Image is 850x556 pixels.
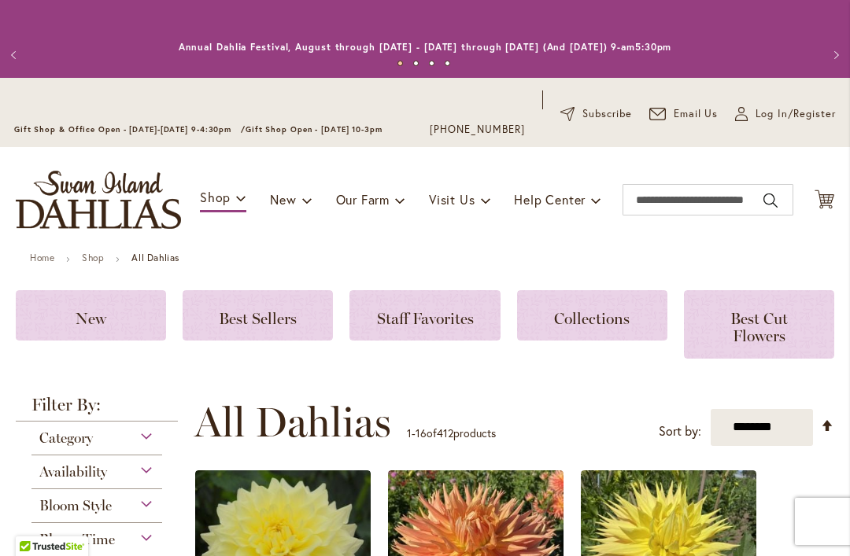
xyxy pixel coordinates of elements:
[756,106,836,122] span: Log In/Register
[200,189,231,205] span: Shop
[246,124,382,134] span: Gift Shop Open - [DATE] 10-3pm
[349,290,500,341] a: Staff Favorites
[684,290,834,359] a: Best Cut Flowers
[554,309,630,328] span: Collections
[416,425,427,440] span: 16
[39,463,107,481] span: Availability
[429,61,434,66] button: 3 of 4
[430,122,525,138] a: [PHONE_NUMBER]
[413,61,419,66] button: 2 of 4
[12,500,56,544] iframe: Launch Accessibility Center
[674,106,719,122] span: Email Us
[730,309,788,345] span: Best Cut Flowers
[649,106,719,122] a: Email Us
[407,421,496,446] p: - of products
[429,191,475,208] span: Visit Us
[39,497,112,514] span: Bloom Style
[82,252,104,263] a: Shop
[336,191,390,208] span: Our Farm
[377,309,474,328] span: Staff Favorites
[39,429,93,447] span: Category
[517,290,667,341] a: Collections
[819,39,850,71] button: Next
[582,106,632,122] span: Subscribe
[194,399,391,446] span: All Dahlias
[219,309,297,328] span: Best Sellers
[16,290,166,341] a: New
[30,252,54,263] a: Home
[14,124,246,134] span: Gift Shop & Office Open - [DATE]-[DATE] 9-4:30pm /
[397,61,403,66] button: 1 of 4
[179,41,672,53] a: Annual Dahlia Festival, August through [DATE] - [DATE] through [DATE] (And [DATE]) 9-am5:30pm
[437,425,453,440] span: 412
[735,106,836,122] a: Log In/Register
[16,171,181,229] a: store logo
[16,396,178,422] strong: Filter By:
[659,417,701,446] label: Sort by:
[39,531,115,548] span: Bloom Time
[407,425,412,440] span: 1
[270,191,296,208] span: New
[183,290,333,341] a: Best Sellers
[445,61,450,66] button: 4 of 4
[76,309,106,328] span: New
[560,106,632,122] a: Subscribe
[131,252,179,263] strong: All Dahlias
[514,191,586,208] span: Help Center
